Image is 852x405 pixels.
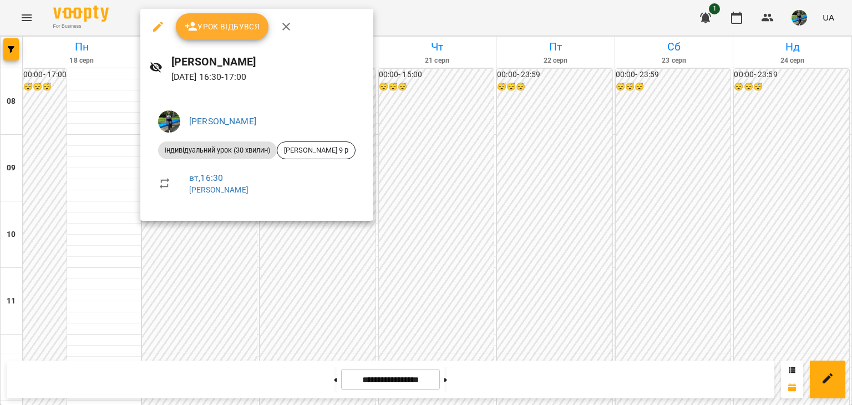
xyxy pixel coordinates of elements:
a: [PERSON_NAME] [189,116,256,126]
span: [PERSON_NAME] 9 р [277,145,355,155]
a: вт , 16:30 [189,173,223,183]
h6: [PERSON_NAME] [171,53,364,70]
span: Індивідуальний урок (30 хвилин) [158,145,277,155]
div: [PERSON_NAME] 9 р [277,141,356,159]
span: Урок відбувся [185,20,260,33]
img: a7d75f143456b85373c83393ca1ef84a.jpg [158,110,180,133]
p: [DATE] 16:30 - 17:00 [171,70,364,84]
button: Урок відбувся [176,13,269,40]
a: [PERSON_NAME] [189,185,248,194]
